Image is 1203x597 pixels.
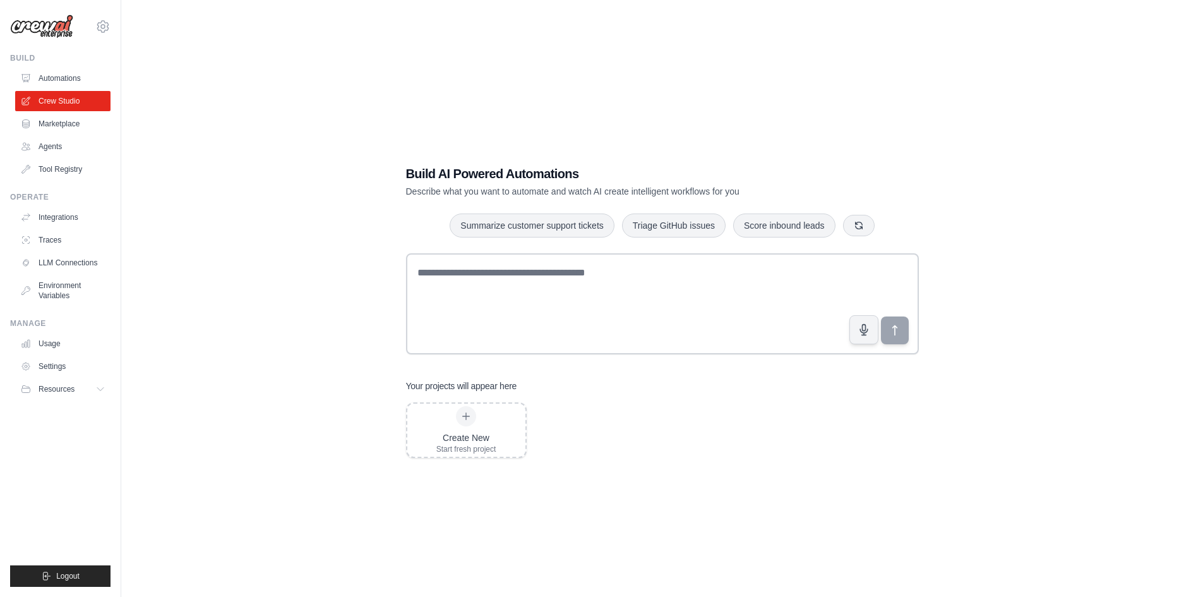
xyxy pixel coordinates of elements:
span: Resources [39,384,75,394]
a: Usage [15,334,111,354]
button: Logout [10,565,111,587]
a: Environment Variables [15,275,111,306]
a: Agents [15,136,111,157]
button: Score inbound leads [733,214,835,238]
div: Build [10,53,111,63]
a: Integrations [15,207,111,227]
span: Logout [56,571,80,581]
p: Describe what you want to automate and watch AI create intelligent workflows for you [406,185,830,198]
a: LLM Connections [15,253,111,273]
div: Manage [10,318,111,329]
button: Triage GitHub issues [622,214,726,238]
div: Operate [10,192,111,202]
img: Logo [10,15,73,39]
a: Tool Registry [15,159,111,179]
div: Create New [436,431,496,444]
button: Get new suggestions [843,215,875,236]
a: Settings [15,356,111,377]
a: Marketplace [15,114,111,134]
h1: Build AI Powered Automations [406,165,830,183]
h3: Your projects will appear here [406,380,517,392]
button: Resources [15,379,111,399]
button: Click to speak your automation idea [849,315,878,344]
a: Crew Studio [15,91,111,111]
div: Start fresh project [436,444,496,454]
a: Automations [15,68,111,88]
a: Traces [15,230,111,250]
button: Summarize customer support tickets [450,214,614,238]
